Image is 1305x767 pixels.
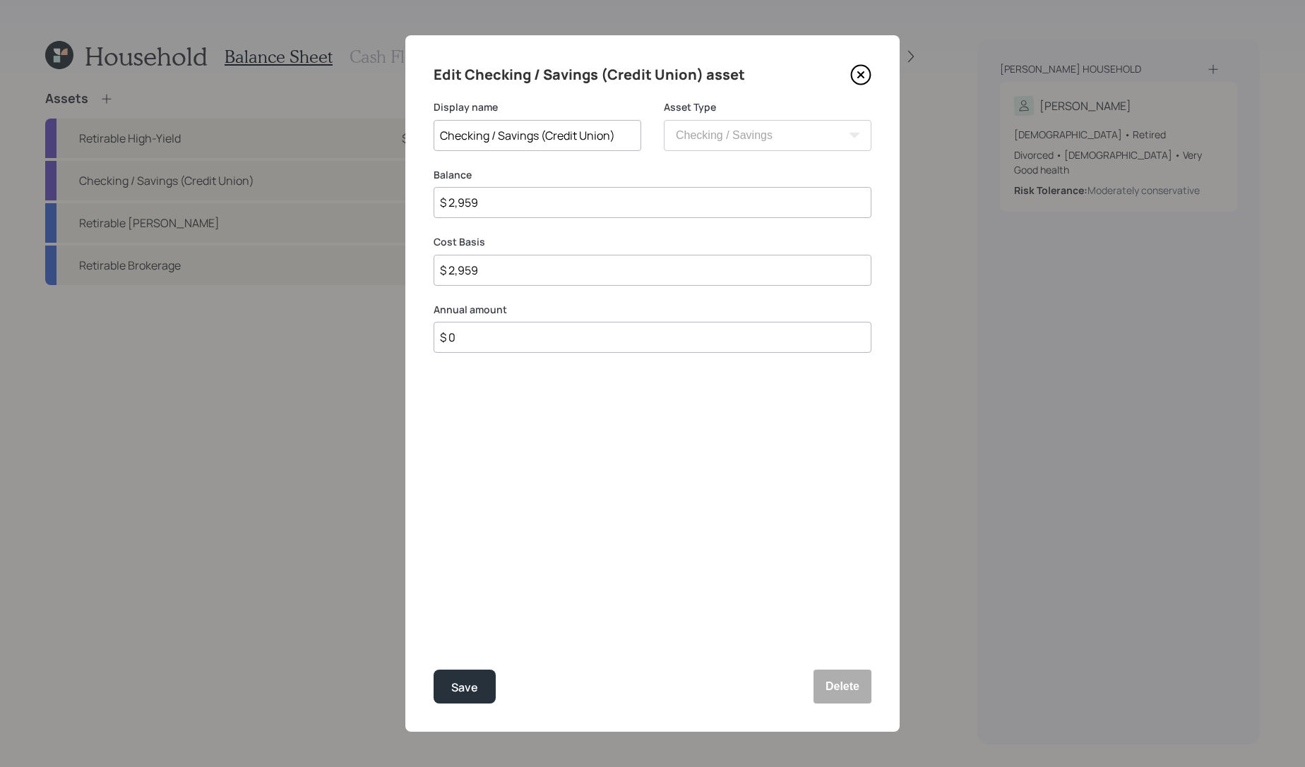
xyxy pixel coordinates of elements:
[434,235,871,249] label: Cost Basis
[434,670,496,703] button: Save
[434,303,871,317] label: Annual amount
[434,168,871,182] label: Balance
[664,100,871,114] label: Asset Type
[434,100,641,114] label: Display name
[814,670,871,703] button: Delete
[434,64,745,86] h4: Edit Checking / Savings (Credit Union) asset
[451,678,478,697] div: Save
